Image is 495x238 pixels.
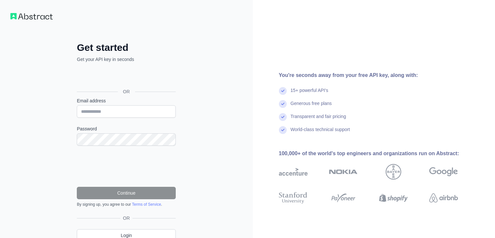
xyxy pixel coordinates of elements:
div: Generous free plans [291,100,332,113]
a: Terms of Service [132,202,161,207]
h2: Get started [77,42,176,53]
img: check mark [279,113,287,121]
p: Get your API key in seconds [77,56,176,63]
img: shopify [379,191,408,205]
div: You're seconds away from your free API key, along with: [279,71,479,79]
img: check mark [279,100,287,108]
img: airbnb [429,191,458,205]
label: Password [77,126,176,132]
img: payoneer [329,191,358,205]
img: stanford university [279,191,308,205]
div: World-class technical support [291,126,350,139]
button: Continue [77,187,176,199]
span: OR [120,215,132,221]
img: accenture [279,164,308,180]
img: Workflow [10,13,53,20]
div: 15+ powerful API's [291,87,328,100]
div: By signing up, you agree to our . [77,202,176,207]
img: google [429,164,458,180]
img: nokia [329,164,358,180]
span: OR [118,88,135,95]
iframe: Sign in with Google Button [74,70,178,84]
img: check mark [279,87,287,95]
img: bayer [386,164,401,180]
iframe: reCAPTCHA [77,154,176,179]
label: Email address [77,97,176,104]
img: check mark [279,126,287,134]
div: Transparent and fair pricing [291,113,346,126]
div: 100,000+ of the world's top engineers and organizations run on Abstract: [279,150,479,157]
